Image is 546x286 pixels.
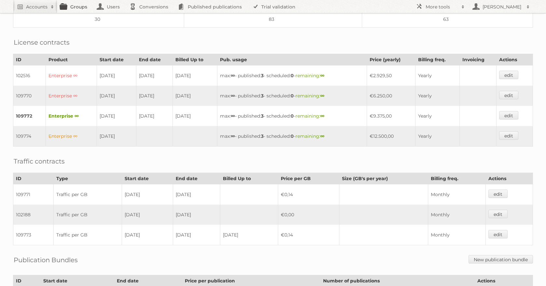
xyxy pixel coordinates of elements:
h2: License contracts [14,37,70,47]
td: 109774 [13,126,46,147]
th: Actions [485,173,533,184]
td: 102516 [13,65,46,86]
th: Billed Up to [172,54,217,65]
td: Monthly [428,184,485,205]
td: 109770 [13,86,46,106]
a: edit [488,210,508,218]
strong: 3 [261,93,264,99]
td: [DATE] [97,86,136,106]
th: Invoicing [460,54,497,65]
td: €2.929,50 [367,65,416,86]
strong: 0 [291,113,294,119]
a: edit [499,91,518,99]
td: [DATE] [220,225,278,245]
td: 109772 [13,106,46,126]
strong: ∞ [231,73,235,79]
strong: 3 [261,133,264,139]
th: Product [46,54,97,65]
strong: 0 [291,73,294,79]
h2: [PERSON_NAME] [481,4,523,10]
td: max: - published: - scheduled: - [217,65,367,86]
td: [DATE] [172,65,217,86]
strong: 0 [291,133,294,139]
td: [DATE] [172,106,217,126]
td: [DATE] [97,106,136,126]
td: Enterprise ∞ [46,106,97,126]
strong: ∞ [231,133,235,139]
strong: ∞ [231,113,235,119]
span: remaining: [295,93,324,99]
td: Traffic per GB [54,184,122,205]
td: €0,00 [278,205,339,225]
td: Monthly [428,225,485,245]
td: 63 [362,11,533,28]
h2: Accounts [26,4,48,10]
td: Yearly [416,86,460,106]
th: Actions [497,54,533,65]
td: Enterprise ∞ [46,86,97,106]
th: Start date [97,54,136,65]
th: Billing freq. [428,173,485,184]
strong: ∞ [320,133,324,139]
td: [DATE] [173,205,220,225]
td: [DATE] [173,225,220,245]
th: Billing freq. [416,54,460,65]
td: [DATE] [173,184,220,205]
td: [DATE] [122,225,173,245]
td: [DATE] [136,106,172,126]
td: Enterprise ∞ [46,126,97,147]
th: Price (yearly) [367,54,416,65]
td: [DATE] [122,184,173,205]
a: edit [499,111,518,120]
a: edit [488,190,508,198]
td: Enterprise ∞ [46,65,97,86]
th: End date [136,54,172,65]
strong: 3 [261,73,264,79]
th: Billed Up to [220,173,278,184]
span: remaining: [295,133,324,139]
td: 109773 [13,225,54,245]
td: Traffic per GB [54,225,122,245]
th: Size (GB's per year) [339,173,428,184]
td: €12.500,00 [367,126,416,147]
td: max: - published: - scheduled: - [217,106,367,126]
td: €9.375,00 [367,106,416,126]
td: [DATE] [97,126,136,147]
th: Price per GB [278,173,339,184]
th: Start date [122,173,173,184]
strong: ∞ [320,113,324,119]
td: [DATE] [97,65,136,86]
td: [DATE] [136,86,172,106]
td: 30 [13,11,184,28]
td: [DATE] [122,205,173,225]
td: [DATE] [172,86,217,106]
h2: Publication Bundles [14,255,78,265]
td: max: - published: - scheduled: - [217,126,367,147]
span: remaining: [295,73,324,79]
a: edit [488,230,508,238]
a: New publication bundle [469,255,533,264]
h2: More tools [426,4,458,10]
strong: 0 [291,93,294,99]
td: [DATE] [136,65,172,86]
strong: 3 [261,113,264,119]
td: Yearly [416,106,460,126]
td: max: - published: - scheduled: - [217,86,367,106]
h2: Traffic contracts [14,156,65,166]
strong: ∞ [320,93,324,99]
td: Yearly [416,65,460,86]
strong: ∞ [320,73,324,79]
th: Type [54,173,122,184]
td: 83 [184,11,362,28]
td: 109771 [13,184,54,205]
td: Traffic per GB [54,205,122,225]
span: remaining: [295,113,324,119]
td: €0,14 [278,225,339,245]
th: ID [13,54,46,65]
td: Yearly [416,126,460,147]
th: End date [173,173,220,184]
td: €6.250,00 [367,86,416,106]
td: 102188 [13,205,54,225]
th: ID [13,173,54,184]
a: edit [499,131,518,140]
